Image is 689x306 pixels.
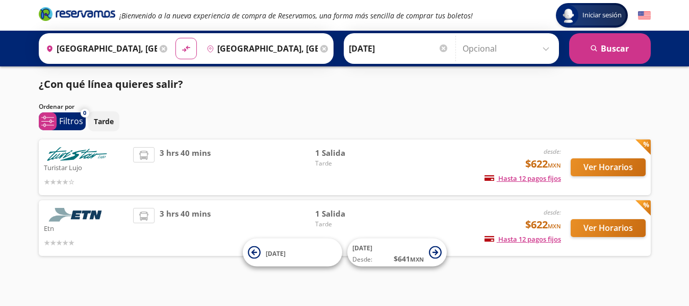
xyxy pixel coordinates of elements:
button: English [638,9,651,22]
em: desde: [544,208,561,217]
span: 1 Salida [315,147,387,159]
span: Tarde [315,159,387,168]
p: Turistar Lujo [44,161,129,173]
input: Buscar Origen [42,36,157,61]
small: MXN [548,222,561,230]
span: Tarde [315,220,387,229]
a: Brand Logo [39,6,115,25]
p: Filtros [59,115,83,127]
input: Opcional [463,36,554,61]
span: 3 hrs 40 mins [160,208,211,248]
span: 1 Salida [315,208,387,220]
span: 0 [83,109,86,117]
button: Ver Horarios [571,219,646,237]
button: 0Filtros [39,112,86,130]
p: ¿Con qué línea quieres salir? [39,77,183,92]
input: Elegir Fecha [349,36,449,61]
button: Buscar [569,33,651,64]
button: Ver Horarios [571,158,646,176]
button: [DATE] [243,239,342,267]
small: MXN [548,161,561,169]
small: MXN [410,255,424,263]
span: $622 [525,217,561,232]
p: Etn [44,222,129,234]
button: [DATE]Desde:$641MXN [347,239,447,267]
span: 3 hrs 40 mins [160,147,211,187]
em: desde: [544,147,561,156]
span: $622 [525,156,561,172]
img: Etn [44,208,110,222]
i: Brand Logo [39,6,115,21]
span: [DATE] [266,249,286,257]
img: Turistar Lujo [44,147,110,161]
em: ¡Bienvenido a la nueva experiencia de compra de Reservamos, una forma más sencilla de comprar tus... [119,11,473,20]
p: Ordenar por [39,102,74,111]
span: $ 641 [394,253,424,264]
input: Buscar Destino [202,36,318,61]
p: Tarde [94,116,114,127]
button: Tarde [88,111,119,131]
span: Hasta 12 pagos fijos [484,234,561,244]
span: Hasta 12 pagos fijos [484,174,561,183]
span: Desde: [352,255,372,264]
span: Iniciar sesión [578,10,626,20]
span: [DATE] [352,244,372,252]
